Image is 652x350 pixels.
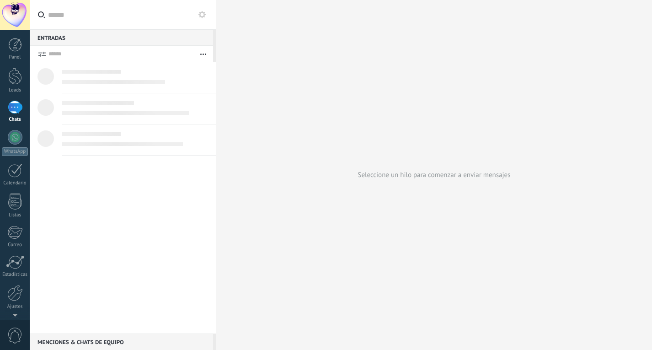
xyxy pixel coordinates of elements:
div: Estadísticas [2,272,28,278]
div: Ajustes [2,304,28,310]
div: Listas [2,212,28,218]
div: Correo [2,242,28,248]
div: Calendario [2,180,28,186]
div: Chats [2,117,28,123]
div: Leads [2,87,28,93]
div: Entradas [30,29,213,46]
div: Panel [2,54,28,60]
div: WhatsApp [2,147,28,156]
div: Menciones & Chats de equipo [30,334,213,350]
